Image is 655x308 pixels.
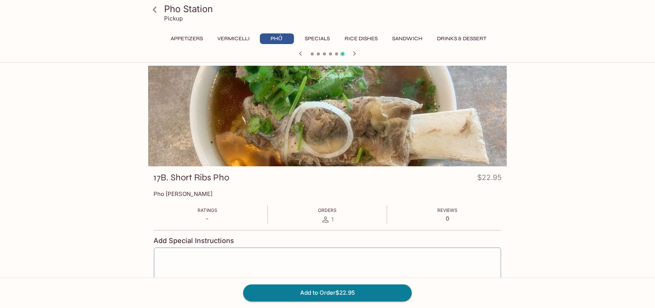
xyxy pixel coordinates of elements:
[300,33,334,44] button: Specials
[477,172,502,186] h4: $22.95
[437,207,457,213] span: Reviews
[153,237,502,245] h4: Add Special Instructions
[164,15,183,22] p: Pickup
[213,33,254,44] button: Vermicelli
[166,33,207,44] button: Appetizers
[153,190,502,197] p: Pho [PERSON_NAME]
[318,207,337,213] span: Orders
[243,284,412,301] button: Add to Order$22.95
[164,3,504,15] h3: Pho Station
[153,172,229,183] h3: 17B. Short Ribs Pho
[388,33,427,44] button: Sandwich
[437,215,457,222] p: 0
[433,33,490,44] button: Drinks & Dessert
[198,215,217,222] p: -
[340,33,382,44] button: Rice Dishes
[148,66,507,166] div: 17B. Short Ribs Pho
[332,216,334,223] span: 1
[198,207,217,213] span: Ratings
[260,33,294,44] button: Phở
